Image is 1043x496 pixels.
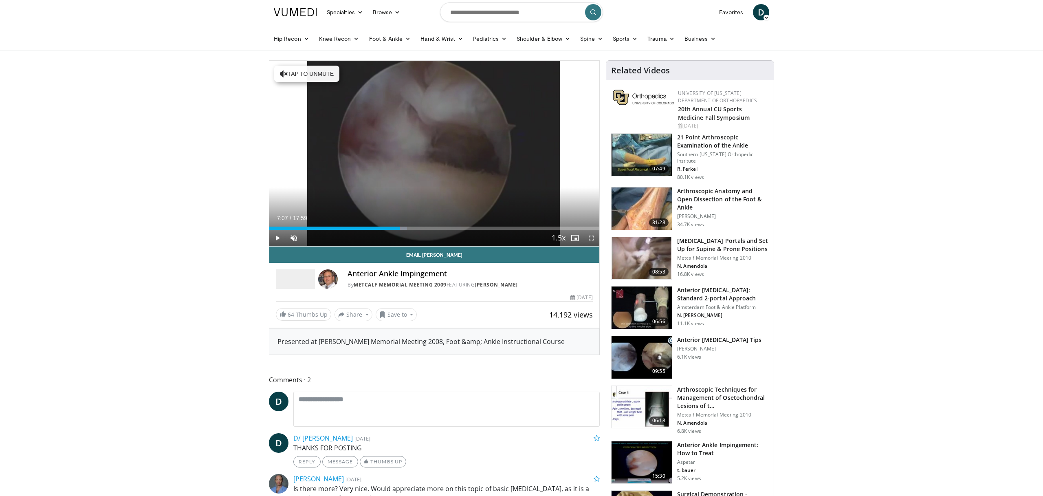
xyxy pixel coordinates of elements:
a: 09:55 Anterior [MEDICAL_DATA] Tips [PERSON_NAME] 6.1K views [611,336,769,379]
div: [DATE] [570,294,592,301]
button: Play [269,230,286,246]
a: Reply [293,456,321,467]
p: THANKS FOR POSTING [293,443,600,453]
span: 08:53 [649,268,669,276]
p: N. [PERSON_NAME] [677,312,769,319]
p: Southern [US_STATE] Orthopedic Institute [677,151,769,164]
a: Specialties [322,4,368,20]
button: Share [334,308,372,321]
span: 64 [288,311,294,318]
p: 34.7K views [677,221,704,228]
small: [DATE] [345,476,361,483]
button: Fullscreen [583,230,599,246]
button: Unmute [286,230,302,246]
a: D [753,4,769,20]
img: amend3_3.png.150x105_q85_crop-smart_upscale.jpg [612,237,672,280]
img: 137cd8eb-3b5a-4373-a1c4-bb502074d5c2.150x105_q85_crop-smart_upscale.jpg [612,287,672,329]
a: Pediatrics [468,31,512,47]
img: ankle_4_3.png.150x105_q85_crop-smart_upscale.jpg [612,386,672,428]
a: Sports [608,31,643,47]
p: 5.2K views [677,475,701,482]
span: 7:07 [277,215,288,221]
a: Business [680,31,721,47]
a: Hip Recon [269,31,314,47]
h3: Arthroscopic Anatomy and Open Dissection of the Foot & Ankle [677,187,769,212]
span: / [290,215,291,221]
a: Spine [575,31,607,47]
span: 06:18 [649,417,669,425]
p: N. Amendola [677,420,769,426]
a: 64 Thumbs Up [276,308,331,321]
p: 6.1K views [677,354,701,360]
h4: Anterior Ankle Impingement [348,269,593,278]
p: Metcalf Memorial Meeting 2010 [677,412,769,418]
a: Shoulder & Elbow [512,31,575,47]
h3: Anterior Ankle Impingement: How to Treat [677,441,769,457]
div: [DATE] [678,122,767,130]
a: Message [322,456,358,467]
img: _uLx7NeC-FsOB8GH4xMDoxOjBzMTt2bJ.150x105_q85_crop-smart_upscale.jpg [612,441,672,484]
p: [PERSON_NAME] [677,346,762,352]
a: 06:56 Anterior [MEDICAL_DATA]: Standard 2-portal Approach Amsterdam Foot & Ankle Platform N. [PER... [611,286,769,329]
span: 06:56 [649,317,669,326]
button: Playback Rate [550,230,567,246]
a: 20th Annual CU Sports Medicine Fall Symposium [678,105,750,121]
p: Metcalf Memorial Meeting 2010 [677,255,769,261]
span: 09:55 [649,367,669,375]
img: widescreen_open_anatomy_100000664_3.jpg.150x105_q85_crop-smart_upscale.jpg [612,187,672,230]
img: 355603a8-37da-49b6-856f-e00d7e9307d3.png.150x105_q85_autocrop_double_scale_upscale_version-0.2.png [613,90,674,105]
a: Knee Recon [314,31,364,47]
img: d2937c76-94b7-4d20-9de4-1c4e4a17f51d.150x105_q85_crop-smart_upscale.jpg [612,134,672,176]
p: 16.8K views [677,271,704,278]
a: Metcalf Memorial Meeting 2009 [354,281,447,288]
a: Browse [368,4,405,20]
a: Hand & Wrist [416,31,468,47]
img: Avatar [318,269,338,289]
button: Enable picture-in-picture mode [567,230,583,246]
span: 17:59 [293,215,307,221]
a: Email [PERSON_NAME] [269,247,599,263]
video-js: Video Player [269,61,599,247]
a: 08:53 [MEDICAL_DATA] Portals and Set Up for Supine & Prone Positions Metcalf Memorial Meeting 201... [611,237,769,280]
span: 07:49 [649,165,669,173]
span: 15:30 [649,472,669,480]
p: 80.1K views [677,174,704,181]
p: t. bauer [677,467,769,474]
img: VuMedi Logo [274,8,317,16]
div: By FEATURING [348,281,593,289]
a: Foot & Ankle [364,31,416,47]
a: 07:49 21 Point Arthroscopic Examination of the Ankle Southern [US_STATE] Orthopedic Institute R. ... [611,133,769,181]
h4: Related Videos [611,66,670,75]
img: bd27dc76-d32c-4986-affd-cc3e1aa46c7c.150x105_q85_crop-smart_upscale.jpg [612,336,672,379]
h3: Anterior [MEDICAL_DATA]: Standard 2-portal Approach [677,286,769,302]
p: Aspetar [677,459,769,465]
div: Presented at [PERSON_NAME] Memorial Meeting 2008, Foot &amp; Ankle Instructional Course [277,337,591,346]
a: D [269,433,288,453]
p: R. Ferkel [677,166,769,172]
a: D [269,392,288,411]
h3: 21 Point Arthroscopic Examination of the Ankle [677,133,769,150]
p: 6.8K views [677,428,701,434]
img: Avatar [269,474,288,494]
div: Progress Bar [269,227,599,230]
a: Trauma [643,31,680,47]
span: 14,192 views [549,310,593,320]
button: Save to [376,308,417,321]
a: 31:28 Arthroscopic Anatomy and Open Dissection of the Foot & Ankle [PERSON_NAME] 34.7K views [611,187,769,230]
a: 15:30 Anterior Ankle Impingement: How to Treat Aspetar t. bauer 5.2K views [611,441,769,484]
h3: [MEDICAL_DATA] Portals and Set Up for Supine & Prone Positions [677,237,769,253]
span: Comments 2 [269,375,600,385]
h3: Arthroscopic Techniques for Management of Osetochondral Lesions of t… [677,386,769,410]
p: Amsterdam Foot & Ankle Platform [677,304,769,311]
small: [DATE] [354,435,370,442]
a: 06:18 Arthroscopic Techniques for Management of Osetochondral Lesions of t… Metcalf Memorial Meet... [611,386,769,434]
a: [PERSON_NAME] [475,281,518,288]
h3: Anterior [MEDICAL_DATA] Tips [677,336,762,344]
span: 31:28 [649,218,669,227]
input: Search topics, interventions [440,2,603,22]
img: Metcalf Memorial Meeting 2009 [276,269,315,289]
button: Tap to unmute [274,66,339,82]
